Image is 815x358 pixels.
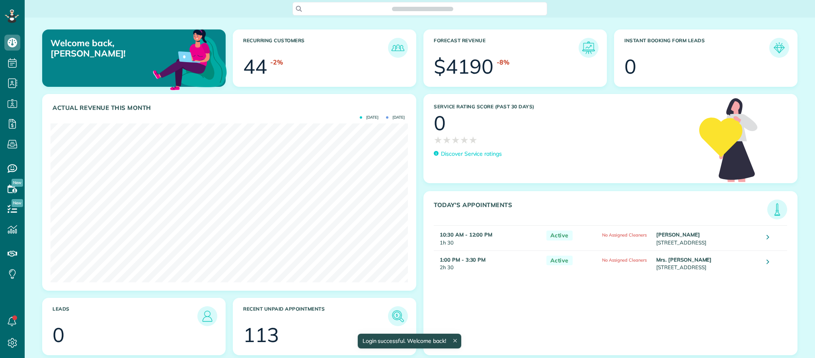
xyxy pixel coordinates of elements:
[771,40,787,56] img: icon_form_leads-04211a6a04a5b2264e4ee56bc0799ec3eb69b7e499cbb523a139df1d13a81ae0.png
[440,231,492,238] strong: 10:30 AM - 12:00 PM
[400,5,445,13] span: Search ZenMaid…
[151,20,228,98] img: dashboard_welcome-42a62b7d889689a78055ac9021e634bf52bae3f8056760290aed330b23ab8690.png
[199,308,215,324] img: icon_leads-1bed01f49abd5b7fead27621c3d59655bb73ed531f8eeb49469d10e621d6b896.png
[434,150,502,158] a: Discover Service ratings
[602,257,646,263] span: No Assigned Cleaners
[270,58,283,67] div: -2%
[434,226,542,250] td: 1h 30
[360,115,378,119] span: [DATE]
[434,201,767,219] h3: Today's Appointments
[451,133,460,147] span: ★
[602,232,646,238] span: No Assigned Cleaners
[624,57,636,76] div: 0
[434,104,691,110] h3: Service Rating score (past 30 days)
[656,231,700,238] strong: [PERSON_NAME]
[460,133,469,147] span: ★
[654,250,760,275] td: [STREET_ADDRESS]
[53,306,197,326] h3: Leads
[53,104,408,112] h3: Actual Revenue this month
[581,40,597,56] img: icon_forecast_revenue-8c13a41c7ed35a8dcfafea3cbb826a0462acb37728057bba2d056411b612bbbe.png
[243,306,388,326] h3: Recent unpaid appointments
[434,250,542,275] td: 2h 30
[390,308,406,324] img: icon_unpaid_appointments-47b8ce3997adf2238b356f14209ab4cced10bd1f174958f3ca8f1d0dd7fffeee.png
[656,256,712,263] strong: Mrs. [PERSON_NAME]
[497,58,509,67] div: -8%
[243,38,388,58] h3: Recurring Customers
[357,334,461,348] div: Login successful. Welcome back!
[654,226,760,250] td: [STREET_ADDRESS]
[243,57,267,76] div: 44
[386,115,405,119] span: [DATE]
[434,38,579,58] h3: Forecast Revenue
[443,133,451,147] span: ★
[434,113,446,133] div: 0
[434,133,443,147] span: ★
[769,201,785,217] img: icon_todays_appointments-901f7ab196bb0bea1936b74009e4eb5ffbc2d2711fa7634e0d609ed5ef32b18b.png
[12,199,23,207] span: New
[546,256,573,266] span: Active
[434,57,493,76] div: $4190
[546,231,573,241] span: Active
[53,325,64,345] div: 0
[469,133,478,147] span: ★
[441,150,502,158] p: Discover Service ratings
[390,40,406,56] img: icon_recurring_customers-cf858462ba22bcd05b5a5880d41d6543d210077de5bb9ebc9590e49fd87d84ed.png
[51,38,167,59] p: Welcome back, [PERSON_NAME]!
[440,256,485,263] strong: 1:00 PM - 3:30 PM
[12,179,23,187] span: New
[243,325,279,345] div: 113
[624,38,769,58] h3: Instant Booking Form Leads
